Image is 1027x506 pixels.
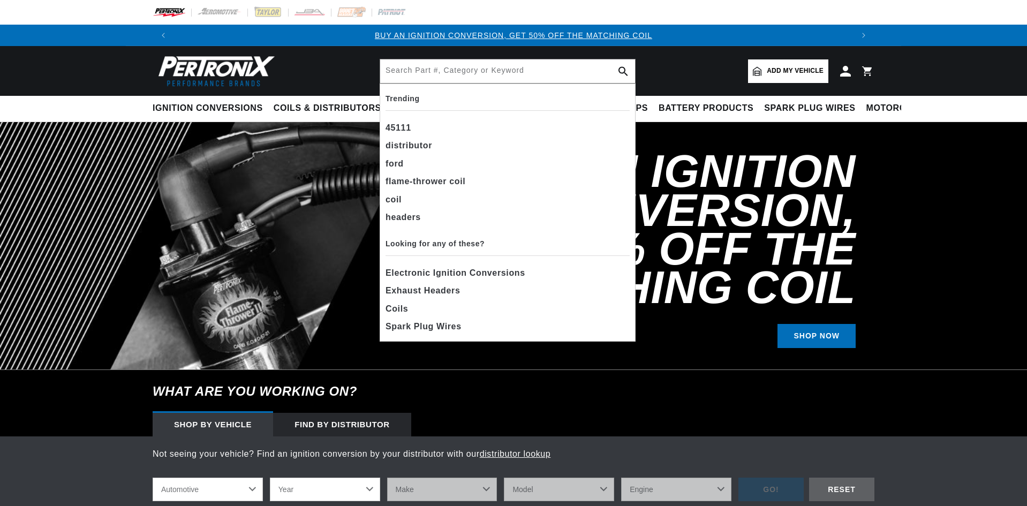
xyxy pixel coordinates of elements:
[386,301,408,316] span: Coils
[659,103,753,114] span: Battery Products
[375,31,652,40] a: BUY AN IGNITION CONVERSION, GET 50% OFF THE MATCHING COIL
[274,103,381,114] span: Coils & Distributors
[174,29,853,41] div: 1 of 3
[174,29,853,41] div: Announcement
[853,25,874,46] button: Translation missing: en.sections.announcements.next_announcement
[386,172,630,191] div: flame-thrower coil
[270,478,380,501] select: Year
[153,413,273,436] div: Shop by vehicle
[480,449,551,458] a: distributor lookup
[866,103,930,114] span: Motorcycle
[380,59,635,83] input: Search Part #, Category or Keyword
[386,239,485,248] b: Looking for any of these?
[777,324,856,348] a: SHOP NOW
[386,283,460,298] span: Exhaust Headers
[386,266,525,281] span: Electronic Ignition Conversions
[759,96,860,121] summary: Spark Plug Wires
[386,155,630,173] div: ford
[611,59,635,83] button: search button
[621,478,731,501] select: Engine
[153,52,276,89] img: Pertronix
[386,319,462,334] span: Spark Plug Wires
[386,137,630,155] div: distributor
[387,478,497,501] select: Make
[386,94,420,103] b: Trending
[386,208,630,226] div: headers
[268,96,387,121] summary: Coils & Distributors
[153,96,268,121] summary: Ignition Conversions
[809,478,874,502] div: RESET
[153,103,263,114] span: Ignition Conversions
[153,25,174,46] button: Translation missing: en.sections.announcements.previous_announcement
[748,59,828,83] a: Add my vehicle
[504,478,614,501] select: Model
[273,413,411,436] div: Find by Distributor
[126,25,901,46] slideshow-component: Translation missing: en.sections.announcements.announcement_bar
[153,478,263,501] select: Ride Type
[153,447,874,461] p: Not seeing your vehicle? Find an ignition conversion by your distributor with our
[861,96,935,121] summary: Motorcycle
[126,370,901,413] h6: What are you working on?
[764,103,855,114] span: Spark Plug Wires
[386,191,630,209] div: coil
[653,96,759,121] summary: Battery Products
[386,119,630,137] div: 45111
[767,66,824,76] span: Add my vehicle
